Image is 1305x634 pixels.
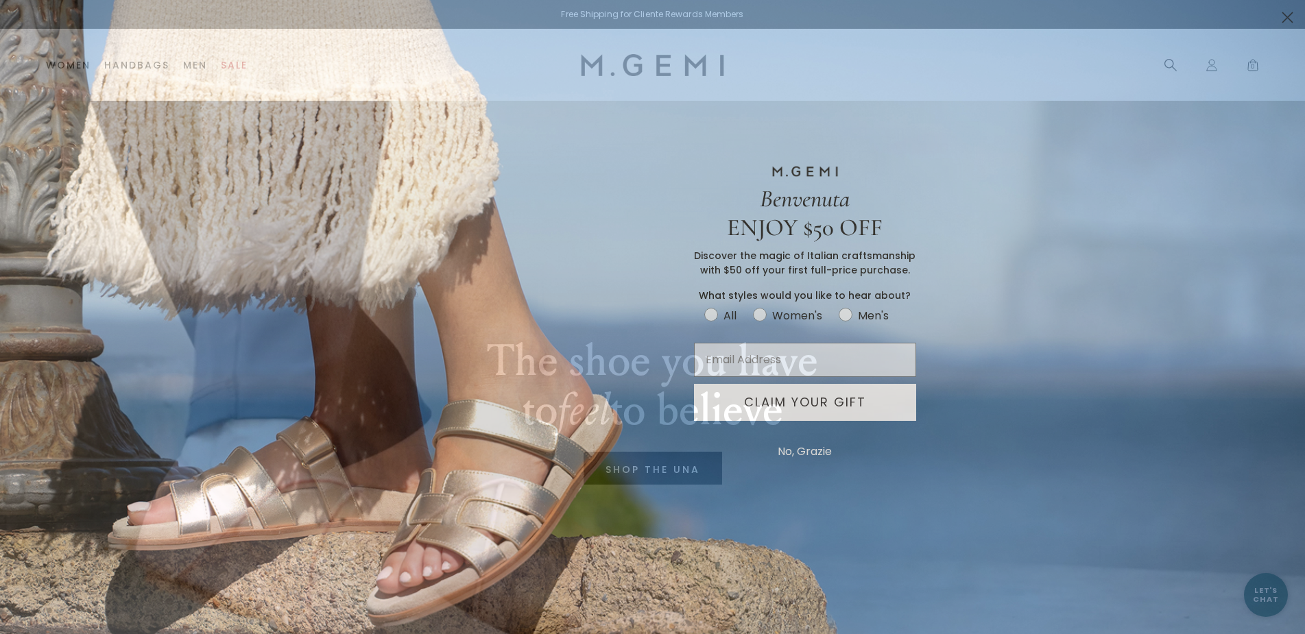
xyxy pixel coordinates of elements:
[723,307,737,324] div: All
[760,184,850,213] span: Benvenuta
[699,289,911,302] span: What styles would you like to hear about?
[694,384,916,421] button: CLAIM YOUR GIFT
[694,343,916,377] input: Email Address
[771,165,839,178] img: M.GEMI
[771,435,839,469] button: No, Grazie
[1276,5,1300,29] button: Close dialog
[772,307,822,324] div: Women's
[727,213,883,242] span: ENJOY $50 OFF
[858,307,889,324] div: Men's
[694,249,915,277] span: Discover the magic of Italian craftsmanship with $50 off your first full-price purchase.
